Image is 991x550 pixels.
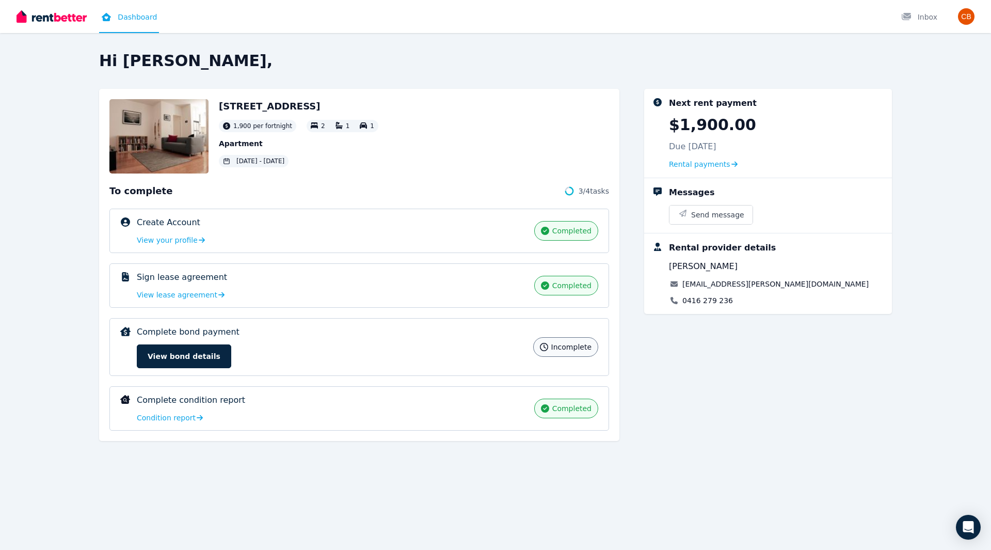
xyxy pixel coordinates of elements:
[552,226,592,236] span: completed
[669,186,714,199] div: Messages
[137,235,205,245] a: View your profile
[137,394,245,406] p: Complete condition report
[137,271,227,284] p: Sign lease agreement
[669,116,756,134] p: $1,900.00
[137,344,231,368] button: View bond details
[219,138,378,149] p: Apartment
[669,159,730,169] span: Rental payments
[691,210,744,220] span: Send message
[109,184,172,198] span: To complete
[99,52,892,70] h2: Hi [PERSON_NAME],
[901,12,937,22] div: Inbox
[669,140,716,153] p: Due [DATE]
[552,280,592,291] span: completed
[551,342,592,352] span: incomplete
[219,99,378,114] h2: [STREET_ADDRESS]
[137,413,203,423] a: Condition report
[120,395,130,404] img: Complete condition report
[137,235,198,245] span: View your profile
[17,9,87,24] img: RentBetter
[669,97,757,109] div: Next rent payment
[137,216,200,229] p: Create Account
[236,157,284,165] span: [DATE] - [DATE]
[579,186,609,196] span: 3 / 4 tasks
[958,8,974,25] img: Charles Boyle
[109,99,209,174] img: Property Url
[669,260,738,273] span: [PERSON_NAME]
[321,122,325,130] span: 2
[137,326,239,338] p: Complete bond payment
[956,515,981,540] div: Open Intercom Messenger
[552,403,592,414] span: completed
[370,122,374,130] span: 1
[669,206,753,224] button: Send message
[233,122,292,130] span: 1,900 per fortnight
[669,159,738,169] a: Rental payments
[137,290,217,300] span: View lease agreement
[682,279,869,289] a: [EMAIL_ADDRESS][PERSON_NAME][DOMAIN_NAME]
[346,122,350,130] span: 1
[120,327,131,336] img: Complete bond payment
[137,413,196,423] span: Condition report
[669,242,776,254] div: Rental provider details
[682,295,733,306] a: 0416 279 236
[137,290,225,300] a: View lease agreement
